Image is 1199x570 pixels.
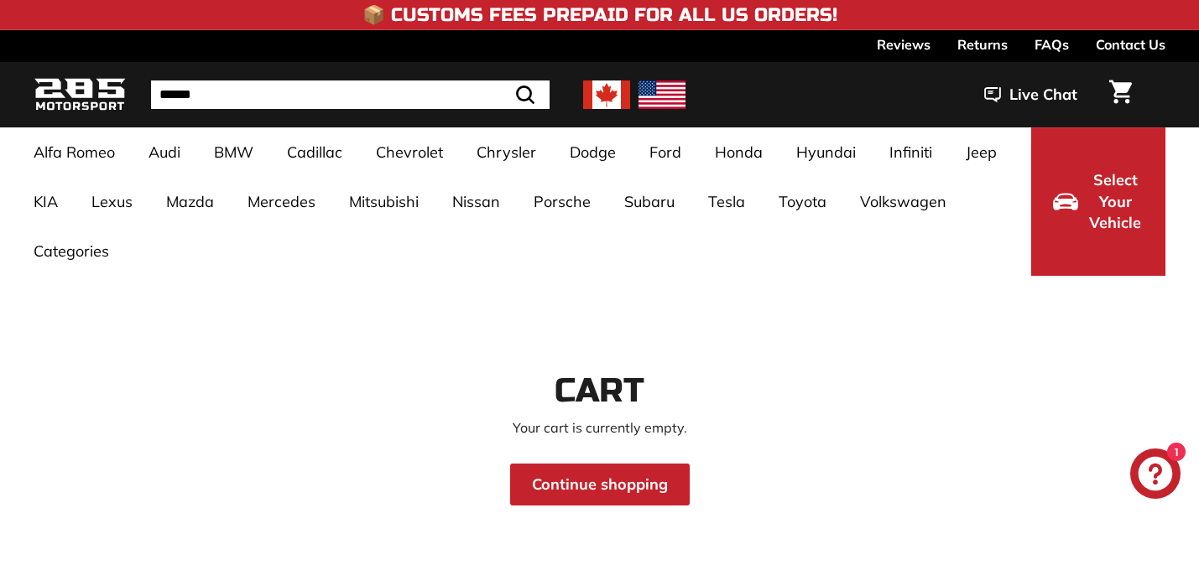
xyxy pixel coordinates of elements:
[149,177,231,226] a: Mazda
[877,30,931,59] a: Reviews
[1031,127,1165,276] button: Select Your Vehicle
[34,372,1165,409] h1: Cart
[517,177,607,226] a: Porsche
[151,80,550,109] input: Search
[359,127,460,177] a: Chevrolet
[698,127,779,177] a: Honda
[197,127,270,177] a: BMW
[691,177,762,226] a: Tesla
[779,127,873,177] a: Hyundai
[17,127,132,177] a: Alfa Romeo
[17,177,75,226] a: KIA
[34,75,126,115] img: Logo_285_Motorsport_areodynamics_components
[510,464,690,505] a: Continue shopping
[1009,84,1077,106] span: Live Chat
[1087,169,1144,234] span: Select Your Vehicle
[231,177,332,226] a: Mercedes
[1099,66,1142,123] a: Cart
[132,127,197,177] a: Audi
[1125,448,1186,503] inbox-online-store-chat: Shopify online store chat
[762,177,843,226] a: Toyota
[633,127,698,177] a: Ford
[962,74,1099,116] button: Live Chat
[949,127,1014,177] a: Jeep
[843,177,963,226] a: Volkswagen
[332,177,435,226] a: Mitsubishi
[435,177,517,226] a: Nissan
[34,417,1165,438] p: Your cart is currently empty.
[957,30,1008,59] a: Returns
[873,127,949,177] a: Infiniti
[75,177,149,226] a: Lexus
[362,5,837,25] h4: 📦 Customs Fees Prepaid for All US Orders!
[17,226,126,276] a: Categories
[607,177,691,226] a: Subaru
[553,127,633,177] a: Dodge
[270,127,359,177] a: Cadillac
[1035,30,1069,59] a: FAQs
[460,127,553,177] a: Chrysler
[1096,30,1165,59] a: Contact Us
